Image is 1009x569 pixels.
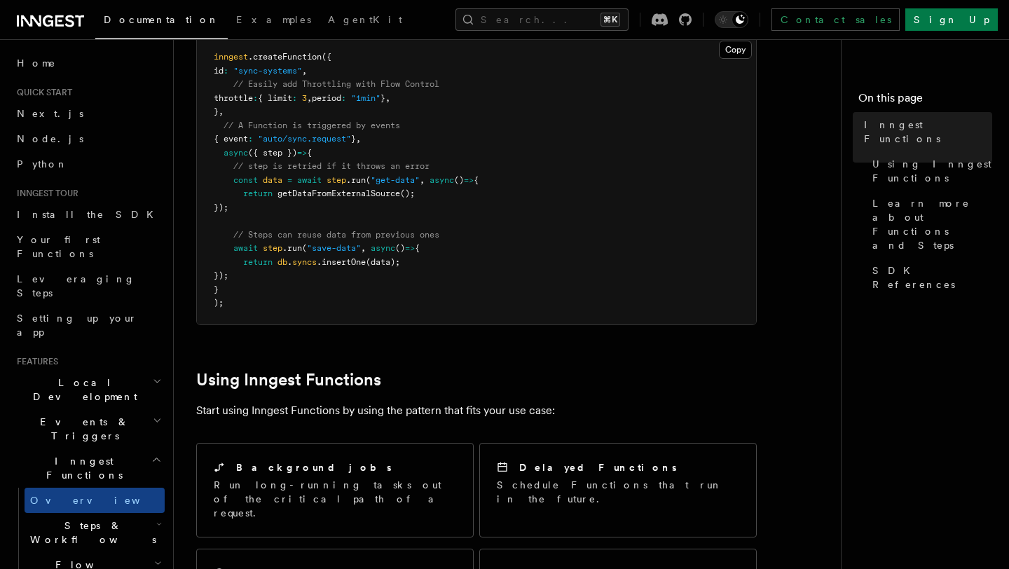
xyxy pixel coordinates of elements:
span: Local Development [11,376,153,404]
span: ({ [322,52,331,62]
p: Run long-running tasks out of the critical path of a request. [214,478,456,520]
a: Node.js [11,126,165,151]
span: "get-data" [371,175,420,185]
a: Using Inngest Functions [867,151,992,191]
span: () [454,175,464,185]
span: , [361,243,366,253]
span: Python [17,158,68,170]
span: step [327,175,346,185]
a: AgentKit [320,4,411,38]
span: data [263,175,282,185]
span: } [380,93,385,103]
h2: Delayed Functions [519,460,677,474]
span: await [297,175,322,185]
button: Events & Triggers [11,409,165,448]
span: async [371,243,395,253]
span: Inngest tour [11,188,78,199]
span: Examples [236,14,311,25]
span: } [351,134,356,144]
span: getDataFromExternalSource [277,188,400,198]
a: Learn more about Functions and Steps [867,191,992,258]
a: Overview [25,488,165,513]
span: Overview [30,495,174,506]
span: ); [214,298,224,308]
span: : [292,93,297,103]
span: .createFunction [248,52,322,62]
span: , [219,107,224,116]
span: return [243,257,273,267]
span: } [214,284,219,294]
span: (); [400,188,415,198]
span: Inngest Functions [11,454,151,482]
span: async [224,148,248,158]
button: Search...⌘K [455,8,629,31]
span: , [385,93,390,103]
a: Using Inngest Functions [196,370,381,390]
span: : [341,93,346,103]
button: Copy [719,41,752,59]
a: Setting up your app [11,306,165,345]
span: "save-data" [307,243,361,253]
span: Quick start [11,87,72,98]
span: .insertOne [317,257,366,267]
span: ({ step }) [248,148,297,158]
span: () [395,243,405,253]
span: inngest [214,52,248,62]
a: SDK References [867,258,992,297]
span: { [415,243,420,253]
span: throttle [214,93,253,103]
span: "auto/sync.request" [258,134,351,144]
span: ( [366,175,371,185]
button: Toggle dark mode [715,11,748,28]
a: Your first Functions [11,227,165,266]
h2: Background jobs [236,460,392,474]
span: }); [214,203,228,212]
span: (data); [366,257,400,267]
span: Events & Triggers [11,415,153,443]
a: Contact sales [771,8,900,31]
p: Start using Inngest Functions by using the pattern that fits your use case: [196,401,757,420]
a: Home [11,50,165,76]
span: , [356,134,361,144]
span: period [312,93,341,103]
span: Setting up your app [17,313,137,338]
span: Your first Functions [17,234,100,259]
span: Next.js [17,108,83,119]
span: , [420,175,425,185]
span: // step is retried if it throws an error [233,161,430,171]
span: Documentation [104,14,219,25]
span: => [297,148,307,158]
span: { limit [258,93,292,103]
span: { [307,148,312,158]
span: .run [282,243,302,253]
span: // Steps can reuse data from previous ones [233,230,439,240]
span: const [233,175,258,185]
a: Next.js [11,101,165,126]
span: : [253,93,258,103]
a: Sign Up [905,8,998,31]
span: async [430,175,454,185]
span: return [243,188,273,198]
span: Leveraging Steps [17,273,135,299]
span: Home [17,56,56,70]
a: Inngest Functions [858,112,992,151]
span: .run [346,175,366,185]
span: await [233,243,258,253]
a: Documentation [95,4,228,39]
a: Python [11,151,165,177]
span: Node.js [17,133,83,144]
span: Inngest Functions [864,118,992,146]
h4: On this page [858,90,992,112]
span: id [214,66,224,76]
span: // Easily add Throttling with Flow Control [233,79,439,89]
button: Inngest Functions [11,448,165,488]
a: Background jobsRun long-running tasks out of the critical path of a request. [196,443,474,537]
span: = [287,175,292,185]
span: Using Inngest Functions [872,157,992,185]
span: "sync-systems" [233,66,302,76]
a: Install the SDK [11,202,165,227]
button: Local Development [11,370,165,409]
span: => [405,243,415,253]
span: , [307,93,312,103]
span: 3 [302,93,307,103]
